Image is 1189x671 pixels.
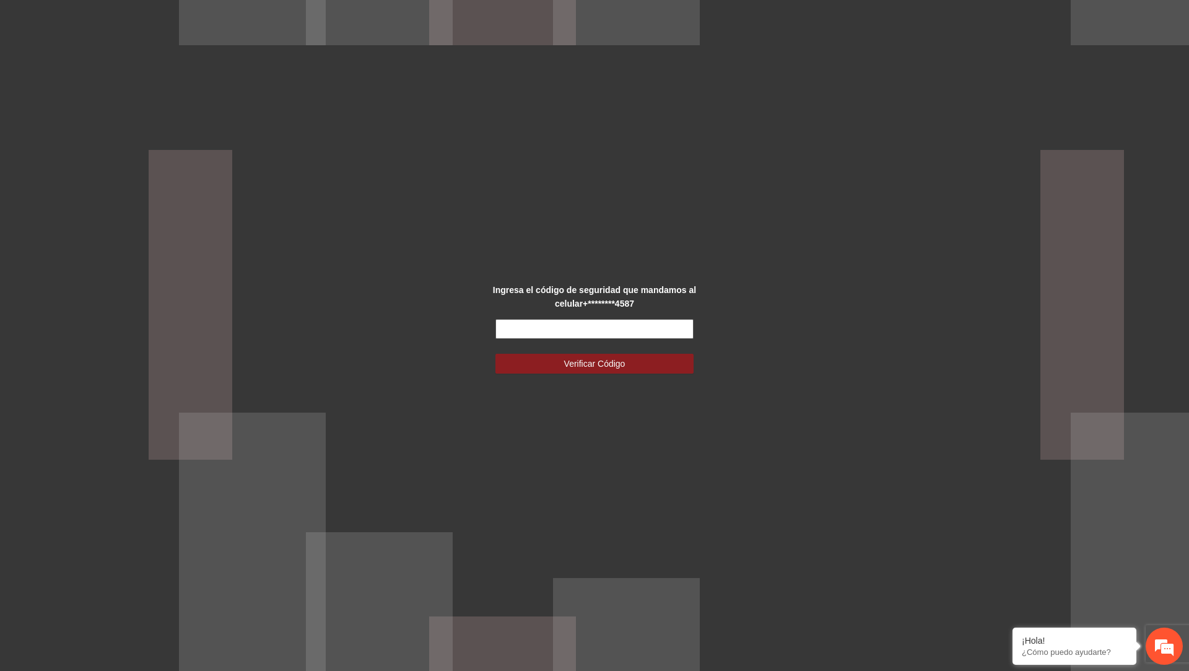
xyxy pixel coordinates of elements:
[64,63,208,79] div: Chatee con nosotros ahora
[6,338,236,382] textarea: Escriba su mensaje y pulse “Intro”
[564,357,625,371] span: Verificar Código
[1022,647,1127,657] p: ¿Cómo puedo ayudarte?
[203,6,233,36] div: Minimizar ventana de chat en vivo
[493,285,696,309] strong: Ingresa el código de seguridad que mandamos al celular +********4587
[495,354,694,374] button: Verificar Código
[1022,636,1127,646] div: ¡Hola!
[72,165,171,291] span: Estamos en línea.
